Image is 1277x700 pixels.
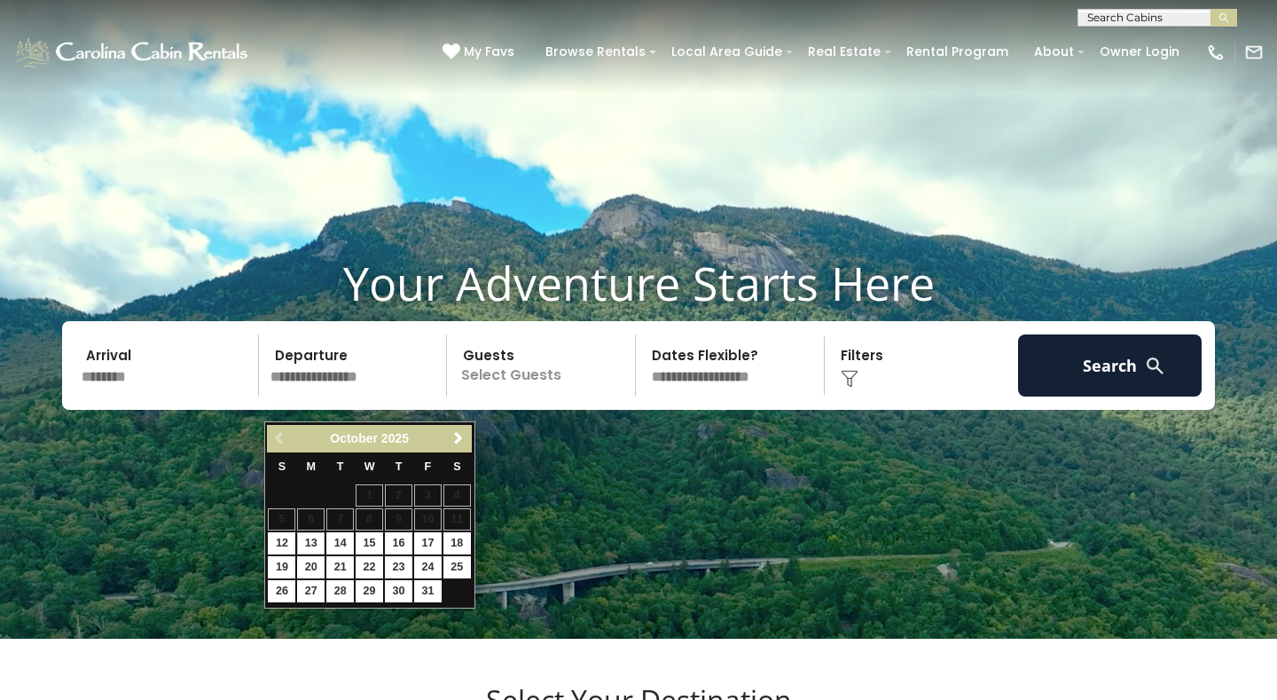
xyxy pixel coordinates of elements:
[451,431,466,445] span: Next
[1091,38,1188,66] a: Owner Login
[307,460,317,473] span: Monday
[337,460,344,473] span: Tuesday
[414,580,442,602] a: 31
[385,556,412,578] a: 23
[453,460,460,473] span: Saturday
[13,35,253,70] img: White-1-1-2.png
[414,532,442,554] a: 17
[443,43,519,62] a: My Favs
[356,532,383,554] a: 15
[385,580,412,602] a: 30
[464,43,514,61] span: My Favs
[297,580,325,602] a: 27
[268,556,295,578] a: 19
[448,428,470,450] a: Next
[364,460,375,473] span: Wednesday
[326,556,354,578] a: 21
[425,460,432,473] span: Friday
[662,38,791,66] a: Local Area Guide
[297,556,325,578] a: 20
[537,38,654,66] a: Browse Rentals
[356,580,383,602] a: 29
[268,532,295,554] a: 12
[278,460,286,473] span: Sunday
[330,431,378,445] span: October
[13,256,1264,311] h1: Your Adventure Starts Here
[396,460,403,473] span: Thursday
[443,556,471,578] a: 25
[1206,43,1226,62] img: phone-regular-white.png
[1144,355,1166,377] img: search-regular-white.png
[799,38,889,66] a: Real Estate
[841,370,858,388] img: filter--v1.png
[356,556,383,578] a: 22
[452,334,635,397] p: Select Guests
[897,38,1017,66] a: Rental Program
[1018,334,1202,397] button: Search
[381,431,409,445] span: 2025
[385,532,412,554] a: 16
[443,532,471,554] a: 18
[326,580,354,602] a: 28
[414,556,442,578] a: 24
[297,532,325,554] a: 13
[268,580,295,602] a: 26
[1244,43,1264,62] img: mail-regular-white.png
[326,532,354,554] a: 14
[1025,38,1083,66] a: About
